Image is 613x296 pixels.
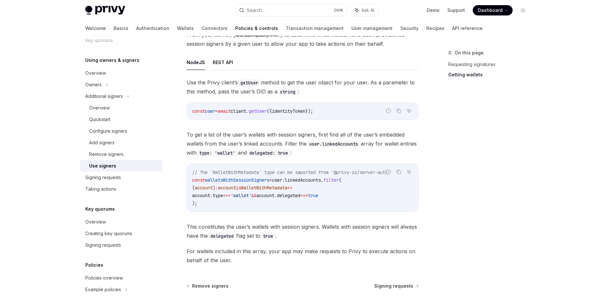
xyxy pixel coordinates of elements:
span: account [256,193,274,198]
div: Add signers [89,139,115,147]
h5: Using owners & signers [85,56,139,64]
code: type: 'wallet' [197,149,238,157]
span: const [192,177,205,183]
span: Ctrl K [334,8,343,13]
span: . [274,193,277,198]
span: getUser [249,108,267,114]
code: string [277,88,298,95]
span: account [218,185,236,191]
div: Example policies [85,286,121,293]
span: This constitutes the user’s wallets with session signers. Wallets with session signers will alway... [187,222,419,240]
a: Policies overview [80,272,163,284]
span: await [218,108,231,114]
div: Use signers [89,162,116,170]
a: API reference [452,21,483,36]
span: delegated [277,193,300,198]
span: === [223,193,231,198]
a: Recipes [426,21,444,36]
span: && [251,193,256,198]
span: ({ [267,108,272,114]
span: For wallets included in this array, your app may make requests to Privy to execute actions on beh... [187,247,419,265]
span: }); [305,108,313,114]
div: Signing requests [85,174,121,181]
a: Use signers [80,160,163,172]
span: Signing requests [374,283,413,289]
span: type [213,193,223,198]
button: Toggle dark mode [518,5,528,15]
div: Overview [85,218,106,226]
div: Configure signers [89,127,127,135]
a: Transaction management [286,21,344,36]
div: Policies overview [85,274,123,282]
button: Search...CtrlK [235,5,347,16]
a: Security [400,21,419,36]
span: = [269,177,272,183]
button: Ask AI [405,168,413,176]
a: Quickstart [80,114,163,125]
a: User management [351,21,393,36]
a: Signing requests [80,239,163,251]
a: Overview [80,67,163,79]
a: Wallets [177,21,194,36]
a: Authentication [136,21,169,36]
a: Overview [80,216,163,228]
span: // The `WalletWithMetadata` type can be imported from '@privy-io/server-auth' [192,169,390,175]
span: From your server, you can query Privy to determine what wallets have been provisioned session sig... [187,30,419,48]
span: identityToken [272,108,305,114]
span: . [246,108,249,114]
a: Support [447,7,465,14]
span: Use the Privy client’s method to get the user object for your user. As a parameter to this method... [187,78,419,96]
code: delegated [208,233,236,240]
a: Welcome [85,21,106,36]
span: Ask AI [361,7,374,14]
a: Remove signers [187,283,228,289]
span: ) [213,185,215,191]
div: Creating key quorums [85,230,132,237]
button: Ask AI [405,107,413,115]
a: Taking actions [80,183,163,195]
span: user [272,177,282,183]
span: is [236,185,241,191]
span: = [215,108,218,114]
span: ); [192,200,197,206]
a: Policies & controls [235,21,278,36]
button: NodeJS [187,55,205,70]
span: filter [323,177,339,183]
a: Getting wallets [448,70,533,80]
button: Copy the contents from the code block [395,168,403,176]
span: ( [192,185,195,191]
a: Configure signers [80,125,163,137]
span: . [321,177,323,183]
h5: Policies [85,261,103,269]
span: account [195,185,213,191]
span: => [287,185,293,191]
div: Owners [85,81,102,89]
span: walletsWithSessionSigners [205,177,269,183]
div: Taking actions [85,185,116,193]
span: . [210,193,213,198]
a: Overview [80,102,163,114]
a: Add signers [80,137,163,148]
a: Signing requests [80,172,163,183]
button: Copy the contents from the code block [395,107,403,115]
code: user.linkedAccounts [307,140,361,148]
div: Additional signers [85,92,123,100]
span: ( [339,177,341,183]
div: Signing requests [85,241,121,249]
div: Overview [89,104,110,112]
span: To get a list of the user’s wallets with session signers, first find all of the user’s embedded w... [187,130,419,157]
div: Remove signers [89,150,124,158]
h5: Key quorums [85,205,115,213]
code: getUser [238,79,261,86]
button: Ask AI [350,5,379,16]
div: Search... [247,6,265,14]
span: account [192,193,210,198]
button: Report incorrect code [384,107,393,115]
button: REST API [213,55,233,70]
span: WalletWithMetadata [241,185,287,191]
span: linkedAccounts [285,177,321,183]
div: Overview [85,69,106,77]
button: Report incorrect code [384,168,393,176]
a: Requesting signatures [448,59,533,70]
span: user [205,108,215,114]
